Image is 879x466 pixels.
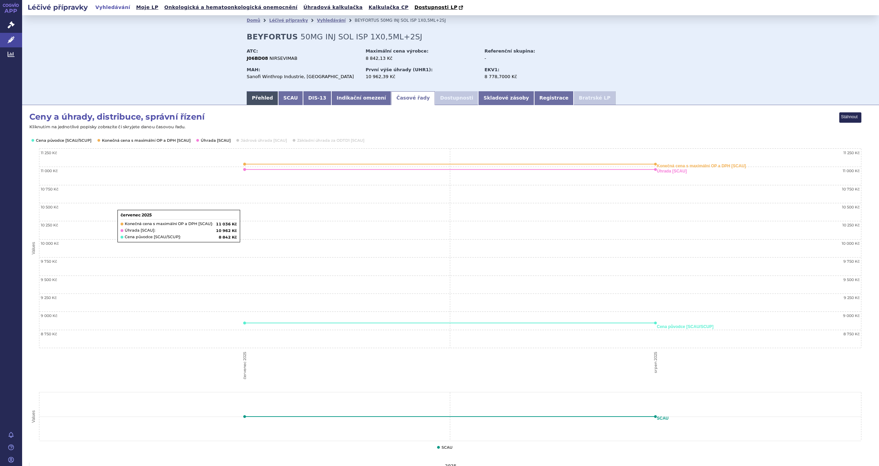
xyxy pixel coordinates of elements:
text: červenec 2025 [242,352,247,379]
a: Kalkulačka CP [367,3,411,12]
button: Show Cena původce [SCAU/SCUP] [36,138,91,143]
path: červenec 2025, 0.00. SCAU. [243,415,246,418]
div: 10 962,39 Kč [366,74,478,80]
div: Sanofi Winthrop Industrie, [GEOGRAPHIC_DATA] [247,74,359,80]
div: 8 778,7000 Kč [484,74,562,80]
text: 9 500 Kč [843,277,860,282]
path: srpen 2025, 8,842.13. Cena původce [SCAU/SCUP]. [654,322,657,325]
strong: Referenční skupina: [484,48,535,54]
h2: Léčivé přípravky [22,2,93,12]
text: 10 250 Kč [842,223,860,227]
button: Show SCAU [442,445,452,450]
text: 11 000 Kč [843,168,860,173]
path: červenec 2025, 10,962.39. Úhrada [SCAU]. [243,168,246,171]
span: 50MG INJ SOL ISP 1X0,5ML+2SJ [380,18,446,23]
a: Přehled [247,91,278,105]
path: srpen 2025, 10,962.39. Úhrada [SCAU]. [654,168,657,171]
strong: ATC: [247,48,258,54]
a: Vyhledávání [317,18,346,23]
span: Dostupnosti LP [414,4,457,10]
text: Kliknutím na jednotlivé popisky zobrazíte či skryjete danou časovou řadu. [29,124,186,129]
a: Registrace [534,91,574,105]
text: 8 750 Kč [843,332,860,336]
a: Indikační omezení [331,91,391,105]
a: Moje LP [134,3,160,12]
text: SCAU [657,416,669,421]
text: 10 000 Kč [842,241,860,246]
button: Show Jádrová úhrada [SCAU] [241,138,286,143]
text: 10 750 Kč [842,187,860,192]
a: Dostupnosti LP [412,3,466,12]
text: srpen 2025 [653,352,658,373]
text: 11 000 Kč [41,168,58,173]
button: Show Úhrada [SCAU] [201,138,229,143]
button: Show Konečná cena s maximální OP a DPH [SCAU] [102,138,189,143]
a: Léčivé přípravky [269,18,308,23]
path: červenec 2025, 8,842.13. Cena původce [SCAU/SCUP]. [243,321,246,325]
text: 9 000 Kč [843,313,860,318]
g: Cena původce [SCAU/SCUP], line 1 of 5 with 2 data points. Y axis, Values. [243,321,657,325]
text: 11 250 Kč [843,150,860,155]
a: Skladové zásoby [478,91,534,105]
text: 9 000 Kč [41,313,57,318]
text: Values [31,410,36,423]
text: Cena původce [SCAU/SCUP] [657,324,713,329]
text: 10 500 Kč [41,205,58,209]
span: 50MG INJ SOL ISP 1X0,5ML+2SJ [301,32,422,41]
text: 8 750 Kč [41,332,57,336]
svg: Interactive chart [29,112,861,382]
div: Ceny a úhrady, distribuce, správní řízení. Highcharts interactive chart. [29,112,872,392]
div: Chart. Highcharts interactive chart. [29,392,872,456]
strong: MAH: [247,67,260,72]
button: View chart menu, Ceny a úhrady, distribuce, správní řízení [840,113,861,123]
strong: EKV1: [484,67,499,72]
a: Vyhledávání [93,3,132,12]
strong: První výše úhrady (UHR1): [366,67,433,72]
span: BEYFORTUS [355,18,379,23]
g: Konečná cena s maximální OP a DPH [SCAU], line 2 of 5 with 2 data points. Y axis, Values. [243,163,657,166]
a: Onkologická a hematoonkologická onemocnění [162,3,300,12]
text: 9 500 Kč [41,277,57,282]
text: Úhrada [SCAU] [657,168,687,174]
a: Časové řady [391,91,435,105]
text: 11 250 Kč [41,150,57,155]
text: 10 250 Kč [41,223,58,227]
text: 10 500 Kč [842,205,860,209]
text: 9 250 Kč [844,295,860,300]
path: srpen 2025, 0.00. SCAU. [654,415,657,418]
div: - [484,55,562,62]
path: červenec 2025, 11,036.27. Konečná cena s maximální OP a DPH [SCAU]. [243,163,246,166]
text: 10 000 Kč [41,241,59,246]
svg: Interactive chart [29,392,861,454]
g: Úhrada [SCAU], line 3 of 5 with 2 data points. Y axis, Values. [243,168,657,171]
a: DIS-13 [303,91,331,105]
text: 9 750 Kč [41,259,57,264]
strong: Maximální cena výrobce: [366,48,428,54]
text: Konečná cena s maximální OP a DPH [SCAU] [657,164,746,168]
text: Values [31,242,36,254]
strong: J06BD08 [247,56,268,61]
text: 9 750 Kč [843,259,860,264]
strong: BEYFORTUS [247,32,298,41]
span: Ceny a úhrady, distribuce, správní řízení [29,111,205,122]
span: NIRSEVIMAB [270,56,297,61]
path: srpen 2025, 11,036.27. Konečná cena s maximální OP a DPH [SCAU]. [654,163,657,166]
text: 9 250 Kč [41,295,57,300]
a: SCAU [278,91,303,105]
a: Domů [247,18,260,23]
button: Show Základní úhrada za ODTD1 [SCAU] [297,138,363,143]
text: 10 750 Kč [41,187,58,192]
div: 8 842,13 Kč [366,55,478,62]
a: Úhradová kalkulačka [301,3,365,12]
